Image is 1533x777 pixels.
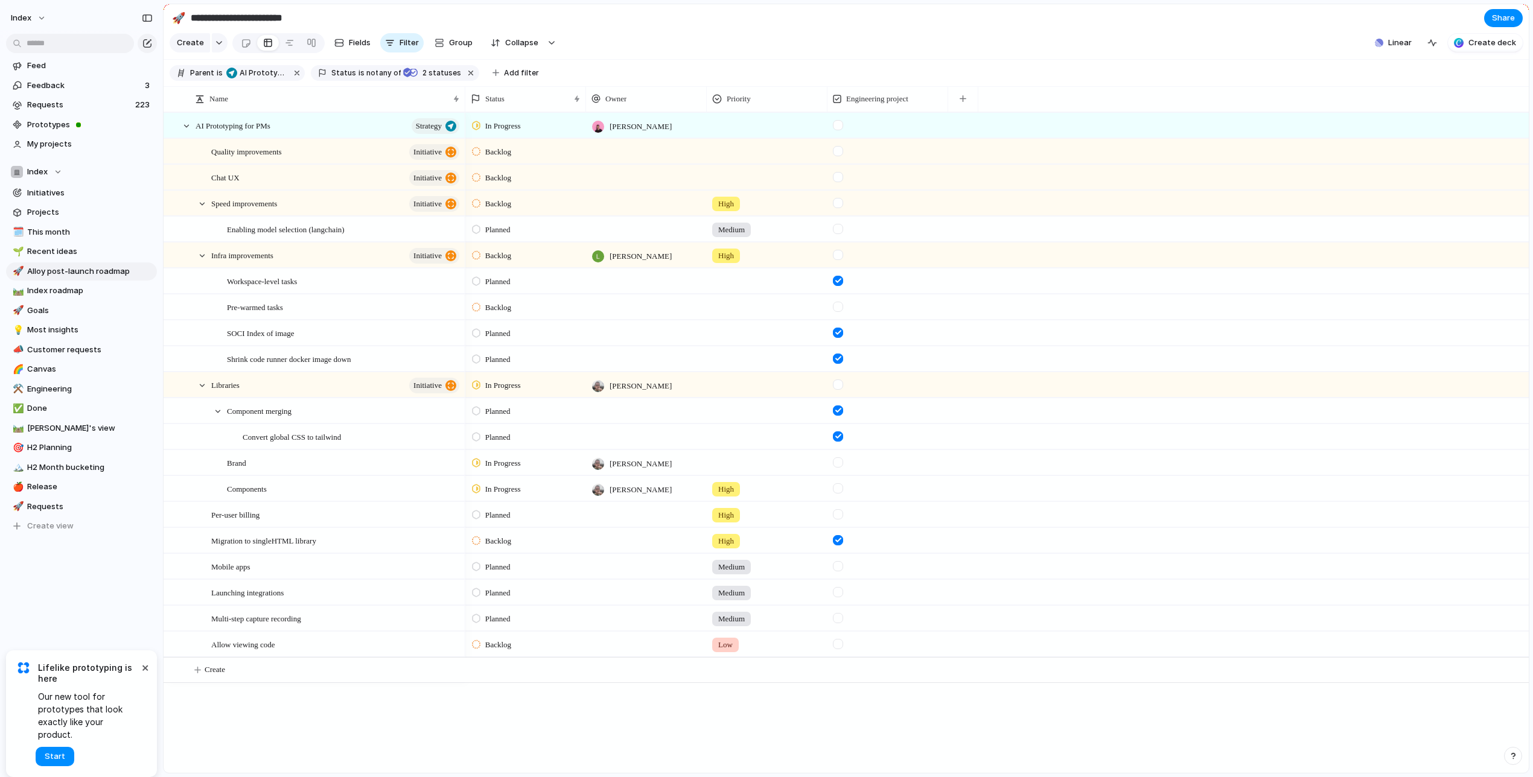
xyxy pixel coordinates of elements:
[13,323,21,337] div: 💡
[718,535,734,547] span: High
[6,57,157,75] a: Feed
[6,439,157,457] div: 🎯H2 Planning
[6,223,157,241] a: 🗓️This month
[365,68,378,78] span: not
[13,480,21,494] div: 🍎
[485,172,511,184] span: Backlog
[1492,12,1515,24] span: Share
[27,226,153,238] span: This month
[11,226,23,238] button: 🗓️
[485,146,511,158] span: Backlog
[6,77,157,95] a: Feedback3
[240,68,287,78] span: AI Prototyping for PMs
[6,341,157,359] div: 📣Customer requests
[27,206,153,218] span: Projects
[27,501,153,513] span: Requests
[135,99,152,111] span: 223
[13,284,21,298] div: 🛤️
[412,118,459,134] button: Strategy
[6,96,157,114] a: Requests223
[11,285,23,297] button: 🛤️
[610,484,672,496] span: [PERSON_NAME]
[27,363,153,375] span: Canvas
[27,520,74,532] span: Create view
[172,10,185,26] div: 🚀
[45,750,65,763] span: Start
[718,587,745,599] span: Medium
[6,458,157,477] a: 🏔️H2 Month bucketing
[211,248,273,262] span: Infra improvements
[170,33,210,52] button: Create
[177,37,204,49] span: Create
[718,250,734,262] span: High
[6,135,157,153] a: My projects
[485,120,521,132] span: In Progress
[27,402,153,414] span: Done
[419,68,461,78] span: statuses
[27,344,153,356] span: Customer requests
[36,747,74,766] button: Start
[211,611,301,625] span: Multi-step capture recording
[27,422,153,434] span: [PERSON_NAME]'s view
[11,363,23,375] button: 🌈
[138,660,152,674] button: Dismiss
[6,163,157,181] button: Index
[6,184,157,202] a: Initiatives
[718,561,745,573] span: Medium
[211,170,240,184] span: Chat UX
[6,498,157,516] a: 🚀Requests
[610,121,672,133] span: [PERSON_NAME]
[413,144,442,160] span: initiative
[6,478,157,496] div: 🍎Release
[214,66,225,80] button: is
[243,430,341,443] span: Convert global CSS to tailwind
[6,262,157,281] div: 🚀Alloy post-launch roadmap
[485,379,521,392] span: In Progress
[13,441,21,455] div: 🎯
[6,399,157,417] a: ✅Done
[409,378,459,393] button: initiative
[6,321,157,339] a: 💡Most insights
[6,419,157,437] a: 🛤️[PERSON_NAME]'s view
[211,585,284,599] span: Launching integrations
[227,455,246,469] span: Brand
[419,68,429,77] span: 2
[1370,34,1417,52] button: Linear
[505,37,538,49] span: Collapse
[27,246,153,258] span: Recent ideas
[11,383,23,395] button: ⚒️
[718,224,745,236] span: Medium
[11,481,23,493] button: 🍎
[6,203,157,221] a: Projects
[11,12,31,24] span: Index
[485,483,521,495] span: In Progress
[227,300,283,314] span: Pre-warmed tasks
[27,60,153,72] span: Feed
[217,68,223,78] span: is
[485,457,521,469] span: In Progress
[413,377,442,394] span: initiative
[359,68,365,78] span: is
[6,282,157,300] div: 🛤️Index roadmap
[6,302,157,320] a: 🚀Goals
[400,37,419,49] span: Filter
[449,37,473,49] span: Group
[485,328,511,340] span: Planned
[485,93,505,105] span: Status
[38,662,139,684] span: Lifelike prototyping is here
[11,402,23,414] button: ✅
[13,499,21,513] div: 🚀
[13,460,21,474] div: 🏔️
[485,535,511,547] span: Backlog
[1468,37,1516,49] span: Create deck
[27,138,153,150] span: My projects
[145,80,152,92] span: 3
[6,243,157,261] a: 🌱Recent ideas
[27,265,153,277] span: Alloy post-launch roadmap
[27,119,153,131] span: Prototypes
[13,421,21,435] div: 🛤️
[11,265,23,277] button: 🚀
